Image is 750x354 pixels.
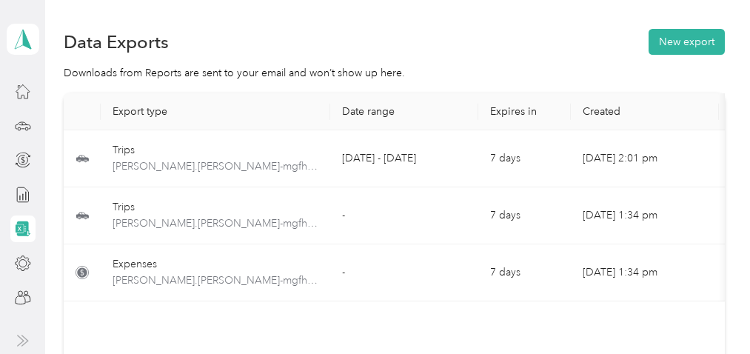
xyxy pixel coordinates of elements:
td: [DATE] - [DATE] [330,130,478,187]
h1: Data Exports [64,34,169,50]
div: Trips [113,142,318,158]
th: Export type [101,93,330,130]
th: Created [571,93,719,130]
td: 7 days [478,130,571,187]
th: Expires in [478,93,571,130]
td: 7 days [478,187,571,244]
div: Expenses [113,256,318,273]
td: 7 days [478,244,571,301]
div: Trips [113,199,318,216]
iframe: Everlance-gr Chat Button Frame [667,271,750,354]
span: jim.slinker-mgfhq.org-transactions-2024-01-01-2024-12-31.csv [113,273,318,289]
td: [DATE] 1:34 pm [571,244,719,301]
td: [DATE] 1:34 pm [571,187,719,244]
td: - [330,187,478,244]
span: jim.slinker-mgfhq.org-trips-2024-01-01-2024-12-31.pdf [113,158,318,175]
td: [DATE] 2:01 pm [571,130,719,187]
span: jim.slinker-mgfhq.org-trips-2024-01-01-2024-12-31.csv [113,216,318,232]
td: - [330,244,478,301]
div: Downloads from Reports are sent to your email and won’t show up here. [64,65,725,81]
th: Date range [330,93,478,130]
button: New export [649,29,725,55]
